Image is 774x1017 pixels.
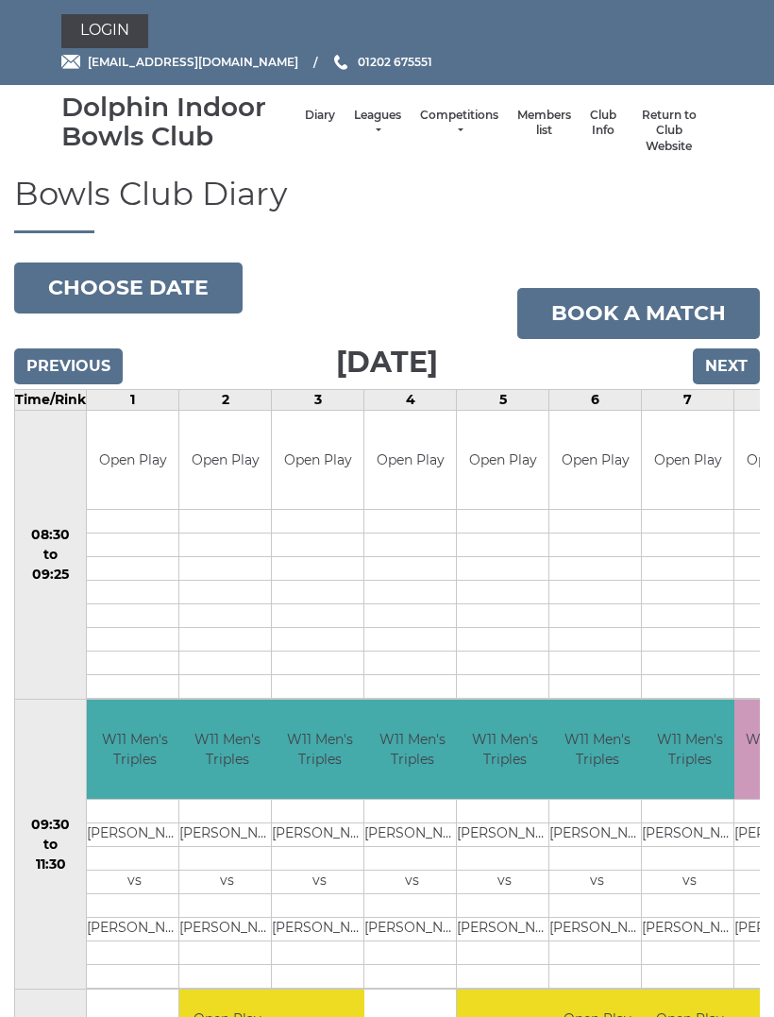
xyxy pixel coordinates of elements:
td: W11 Men's Triples [364,700,460,799]
td: W11 Men's Triples [272,700,367,799]
td: [PERSON_NAME] [272,822,367,846]
img: Email [61,55,80,69]
td: 2 [179,389,272,410]
td: W11 Men's Triples [179,700,275,799]
td: W11 Men's Triples [457,700,552,799]
td: [PERSON_NAME] [642,917,737,941]
td: 6 [549,389,642,410]
a: Phone us 01202 675551 [331,53,432,71]
h1: Bowls Club Diary [14,177,760,233]
input: Next [693,348,760,384]
span: 01202 675551 [358,55,432,69]
td: [PERSON_NAME] [364,917,460,941]
td: W11 Men's Triples [87,700,182,799]
td: [PERSON_NAME] [179,822,275,846]
td: Open Play [179,411,271,510]
td: 08:30 to 09:25 [15,410,87,700]
span: [EMAIL_ADDRESS][DOMAIN_NAME] [88,55,298,69]
td: [PERSON_NAME] [642,822,737,846]
td: vs [457,870,552,893]
td: Open Play [549,411,641,510]
div: Dolphin Indoor Bowls Club [61,93,295,151]
td: vs [272,870,367,893]
td: W11 Men's Triples [642,700,737,799]
td: 5 [457,389,549,410]
td: [PERSON_NAME] [87,917,182,941]
td: 3 [272,389,364,410]
img: Phone us [334,55,347,70]
button: Choose date [14,263,243,314]
td: Open Play [272,411,363,510]
a: Email [EMAIL_ADDRESS][DOMAIN_NAME] [61,53,298,71]
td: [PERSON_NAME] [272,917,367,941]
td: vs [364,870,460,893]
td: [PERSON_NAME] [364,822,460,846]
td: [PERSON_NAME] [87,822,182,846]
td: vs [642,870,737,893]
a: Login [61,14,148,48]
td: Open Play [642,411,733,510]
td: Time/Rink [15,389,87,410]
td: 7 [642,389,734,410]
td: vs [87,870,182,893]
a: Leagues [354,108,401,139]
a: Club Info [590,108,616,139]
a: Competitions [420,108,498,139]
td: [PERSON_NAME] [179,917,275,941]
a: Members list [517,108,571,139]
a: Return to Club Website [635,108,703,155]
td: vs [179,870,275,893]
td: vs [549,870,645,893]
td: [PERSON_NAME] [457,917,552,941]
td: 4 [364,389,457,410]
td: [PERSON_NAME] [549,822,645,846]
td: 1 [87,389,179,410]
a: Diary [305,108,335,124]
td: Open Play [87,411,178,510]
td: 09:30 to 11:30 [15,700,87,990]
td: [PERSON_NAME] [549,917,645,941]
td: [PERSON_NAME] [457,822,552,846]
td: Open Play [364,411,456,510]
a: Book a match [517,288,760,339]
td: W11 Men's Triples [549,700,645,799]
input: Previous [14,348,123,384]
td: Open Play [457,411,548,510]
